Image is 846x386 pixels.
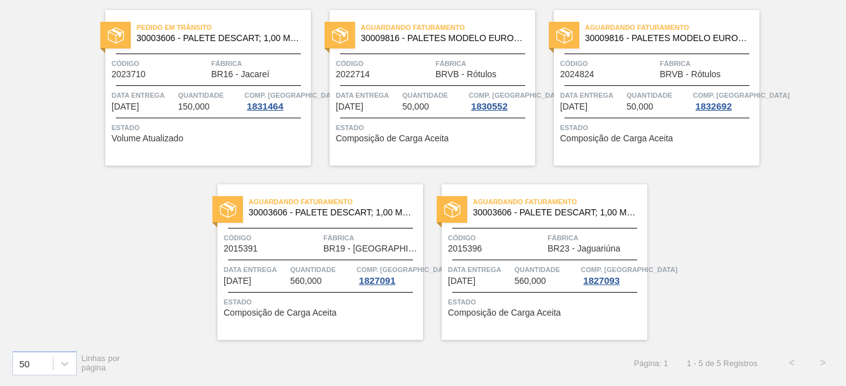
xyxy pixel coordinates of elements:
[556,27,573,44] img: estado
[211,57,308,70] span: Fábrica
[224,296,420,308] span: Status
[560,134,673,143] span: Composição de Carga Aceita
[660,57,756,70] span: Fábrica
[687,359,758,368] span: 1 - 5 de 5 Registros
[356,263,453,276] span: Comp. Carga
[112,57,208,70] span: Código
[444,202,460,218] img: estado
[224,308,336,318] span: Composição de Carga Aceita
[560,57,657,70] span: Código
[323,232,420,244] span: Fábrica
[136,21,311,34] span: Pedido em Trânsito
[249,195,423,208] span: Aguardando Faturamento
[468,89,532,111] a: Comp. [GEOGRAPHIC_DATA]1830552
[560,102,587,111] span: 19/09/2025
[560,121,756,134] span: Status
[311,10,535,166] a: estadoAguardando Faturamento30009816 - PALETES MODELO EUROPEO EXPO ([GEOGRAPHIC_DATA]) FUMIGADCód...
[108,27,124,44] img: estado
[693,89,789,101] span: Comp. Carga
[560,70,594,79] span: 2024824
[693,89,756,111] a: Comp. [GEOGRAPHIC_DATA]1832692
[448,232,544,244] span: Código
[548,232,644,244] span: Fábrica
[435,57,532,70] span: Fábrica
[112,102,139,111] span: 06/09/2025
[435,70,497,79] span: BRVB - Rótulos
[581,276,622,286] div: 1827093
[220,202,236,218] img: estado
[473,195,647,208] span: Aguardando Faturamento
[244,89,341,101] span: Comp. Carga
[448,244,482,253] span: 2015396
[515,263,578,276] span: Quantidade
[660,70,721,79] span: BRVB - Rótulos
[448,296,644,308] span: Status
[199,184,423,340] a: estadoAguardando Faturamento30003606 - PALETE DESCART; 1,00 M;1,20 M;0,14 M;.; MAMÃCódigo2015391F...
[585,21,759,34] span: Aguardando Faturamento
[634,359,668,368] span: Página: 1
[336,102,363,111] span: 12/09/2025
[423,184,647,340] a: estadoAguardando Faturamento30003606 - PALETE DESCART; 1,00 M;1,20 M;0,14 M;.; MAMÃCódigo2015396F...
[112,89,175,101] span: Data entrega
[468,89,565,101] span: Comp. Carga
[19,358,30,369] div: 50
[356,263,420,286] a: Comp. [GEOGRAPHIC_DATA]1827091
[515,276,546,286] span: 560,000
[336,121,532,134] span: Status
[290,263,354,276] span: Quantidade
[448,276,475,286] span: 23/09/2025
[224,276,251,286] span: 23/09/2025
[627,89,690,101] span: Quantidade
[402,89,466,101] span: Quantidade
[581,263,677,276] span: Comp. Carga
[112,134,183,143] span: Volume Atualizado
[87,10,311,166] a: estadoPedido em Trânsito30003606 - PALETE DESCART; 1,00 M;1,20 M;0,14 M;.; MAMÃCódigo2023710Fábri...
[112,70,146,79] span: 2023710
[807,347,839,379] button: >
[356,276,397,286] div: 1827091
[776,347,807,379] button: <
[361,34,525,43] span: 30009816 - PALLETS MODELO EUROPEO EXPO (UK) FUMIGAD
[693,101,734,111] div: 1832692
[244,101,285,111] div: 1831464
[581,263,644,286] a: Comp. [GEOGRAPHIC_DATA]1827093
[336,57,432,70] span: Código
[178,89,242,101] span: Quantidade
[249,208,413,217] span: 30003606 - PALETE DESCART;1,00 M;1,20 M;0,14 M;.;MA
[224,244,258,253] span: 2015391
[224,232,320,244] span: Código
[332,27,348,44] img: estado
[178,102,210,111] span: 150,000
[560,89,624,101] span: Data entrega
[112,121,308,134] span: Status
[448,263,511,276] span: Data entrega
[468,101,510,111] div: 1830552
[548,244,620,253] span: BR23 - Jaguariúna
[336,134,449,143] span: Composição de Carga Aceita
[82,354,120,372] span: Linhas por página
[473,208,637,217] span: 30003606 - PALETE DESCART;1,00 M;1,20 M;0,14 M;.;MA
[136,34,301,43] span: 30003606 - PALETE DESCART;1,00 M;1,20 M;0,14 M;.;MA
[211,70,269,79] span: BR16 - Jacareí
[535,10,759,166] a: estadoAguardando Faturamento30009816 - PALETES MODELO EUROPEO EXPO ([GEOGRAPHIC_DATA]) FUMIGADCód...
[627,102,654,111] span: 50,000
[585,34,749,43] span: 30009816 - PALLETS MODELO EUROPEO EXPO (UK) FUMIGAD
[361,21,535,34] span: Aguardando Faturamento
[323,244,420,253] span: BR19 - Nova Rio
[336,70,370,79] span: 2022714
[336,89,399,101] span: Data entrega
[244,89,308,111] a: Comp. [GEOGRAPHIC_DATA]1831464
[224,263,287,276] span: Data entrega
[290,276,322,286] span: 560,000
[402,102,429,111] span: 50,000
[448,308,561,318] span: Composição de Carga Aceita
